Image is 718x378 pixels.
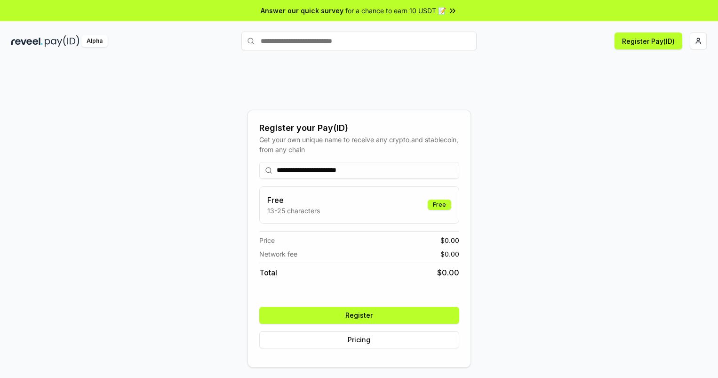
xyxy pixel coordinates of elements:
[81,35,108,47] div: Alpha
[614,32,682,49] button: Register Pay(ID)
[259,235,275,245] span: Price
[440,249,459,259] span: $ 0.00
[11,35,43,47] img: reveel_dark
[437,267,459,278] span: $ 0.00
[259,135,459,154] div: Get your own unique name to receive any crypto and stablecoin, from any chain
[440,235,459,245] span: $ 0.00
[267,206,320,216] p: 13-25 characters
[345,6,446,16] span: for a chance to earn 10 USDT 📝
[259,307,459,324] button: Register
[428,200,451,210] div: Free
[261,6,343,16] span: Answer our quick survey
[267,194,320,206] h3: Free
[259,249,297,259] span: Network fee
[45,35,80,47] img: pay_id
[259,121,459,135] div: Register your Pay(ID)
[259,331,459,348] button: Pricing
[259,267,277,278] span: Total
